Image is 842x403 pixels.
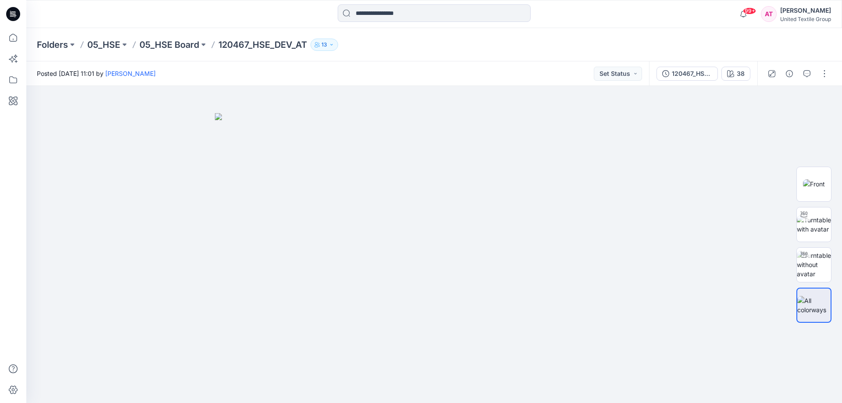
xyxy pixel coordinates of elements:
[803,179,825,189] img: Front
[797,296,831,314] img: All colorways
[672,69,712,78] div: 120467_HSE_2DEV_AT
[139,39,199,51] a: 05_HSE Board
[780,16,831,22] div: United Textile Group
[761,6,777,22] div: AT
[737,69,745,78] div: 38
[218,39,307,51] p: 120467_HSE_DEV_AT
[37,39,68,51] a: Folders
[782,67,796,81] button: Details
[743,7,756,14] span: 99+
[721,67,750,81] button: 38
[797,251,831,278] img: Turntable without avatar
[780,5,831,16] div: [PERSON_NAME]
[656,67,718,81] button: 120467_HSE_2DEV_AT
[321,40,327,50] p: 13
[37,69,156,78] span: Posted [DATE] 11:01 by
[105,70,156,77] a: [PERSON_NAME]
[87,39,120,51] a: 05_HSE
[797,215,831,234] img: Turntable with avatar
[310,39,338,51] button: 13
